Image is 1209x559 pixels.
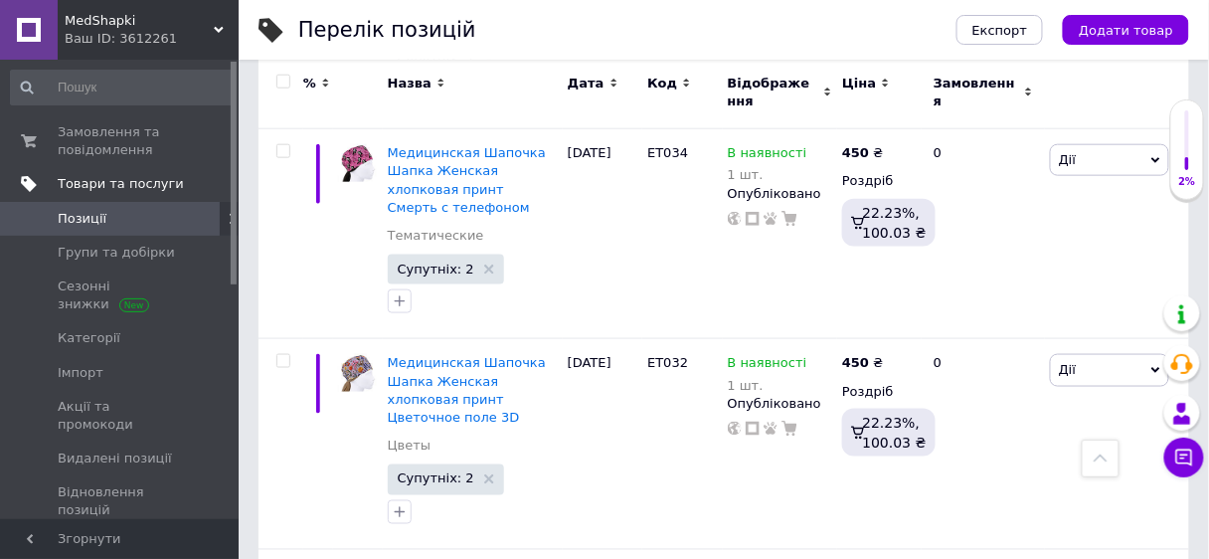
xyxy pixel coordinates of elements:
span: Сезонні знижки [58,278,184,313]
span: Відображення [728,75,818,110]
span: Ціна [842,75,876,93]
b: 450 [842,355,869,370]
a: Медицинская Шапочка Шапка Женская хлопковая принт Цветочное поле 3D [388,355,546,425]
span: Замовлення [934,75,1019,110]
a: Цветы [388,437,432,455]
div: ₴ [842,354,883,372]
span: Товари та послуги [58,175,184,193]
button: Додати товар [1063,15,1189,45]
a: Медицинская Шапочка Шапка Женская хлопковая принт Смерть с телефоном [388,145,546,215]
span: ET032 [647,355,688,370]
span: ET034 [647,145,688,160]
img: Медицинская Шапочка Шапка Женская хлопковая принт Цветочное поле 3D [338,354,378,392]
span: В наявності [728,355,807,376]
button: Чат з покупцем [1164,438,1204,477]
b: 450 [842,145,869,160]
span: Дії [1059,152,1076,167]
span: 22.23%, 100.03 ₴ [862,415,926,451]
div: 1 шт. [728,167,807,182]
div: ₴ [842,144,883,162]
span: Код [647,75,677,93]
div: [DATE] [563,339,642,549]
button: Експорт [956,15,1044,45]
div: Ваш ID: 3612261 [65,30,239,48]
span: Дії [1059,362,1076,377]
span: Імпорт [58,364,103,382]
span: Групи та добірки [58,244,175,262]
div: Опубліковано [728,395,832,413]
span: Назва [388,75,432,93]
span: Видалені позиції [58,450,172,467]
input: Пошук [10,70,235,105]
span: Додати товар [1079,23,1173,38]
div: 0 [922,339,1045,549]
div: Роздріб [842,383,917,401]
span: MedShapki [65,12,214,30]
div: [DATE] [563,129,642,339]
span: Супутніх: 2 [398,263,474,276]
span: Відновлення позицій [58,483,184,519]
img: Медицинская Шапочка Шапка Женская хлопковая принт Смерть с телефоном [338,144,378,182]
div: Роздріб [842,172,917,190]
span: Експорт [972,23,1028,38]
span: Супутніх: 2 [398,472,474,485]
span: Категорії [58,329,120,347]
div: Опубліковано [728,185,832,203]
div: Перелік позицій [298,20,476,41]
div: 0 [922,129,1045,339]
div: 2% [1171,175,1203,189]
span: % [303,75,316,93]
span: Дата [568,75,604,93]
span: Акції та промокоди [58,398,184,434]
a: Тематические [388,227,484,245]
span: 22.23%, 100.03 ₴ [862,205,926,241]
span: В наявності [728,145,807,166]
span: Позиції [58,210,106,228]
span: Замовлення та повідомлення [58,123,184,159]
div: 1 шт. [728,378,807,393]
